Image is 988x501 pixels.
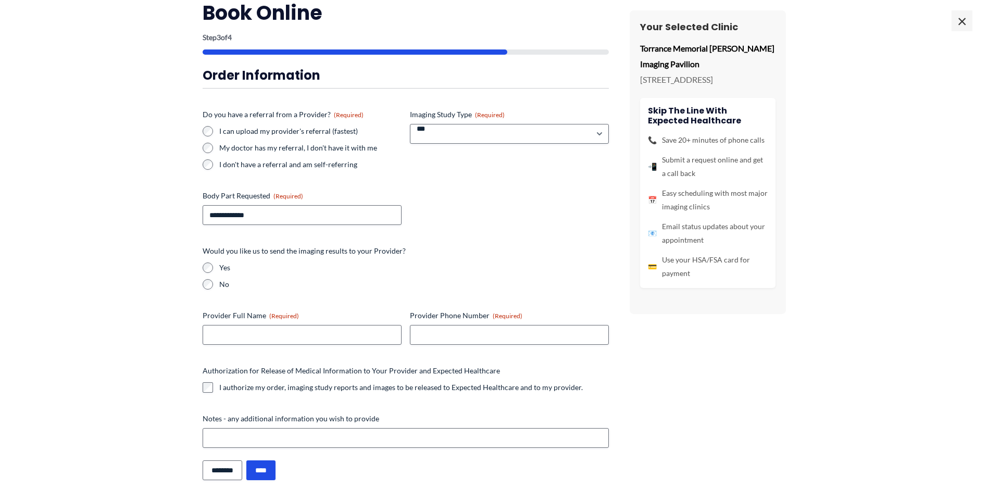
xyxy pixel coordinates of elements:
h4: Skip the line with Expected Healthcare [648,106,768,126]
label: Imaging Study Type [410,109,609,120]
span: (Required) [273,192,303,200]
li: Use your HSA/FSA card for payment [648,253,768,280]
span: (Required) [475,111,505,119]
legend: Would you like us to send the imaging results to your Provider? [203,246,406,256]
label: I don't have a referral and am self-referring [219,159,402,170]
span: 💳 [648,260,657,273]
span: (Required) [493,312,522,320]
label: Yes [219,262,609,273]
p: Torrance Memorial [PERSON_NAME] Imaging Pavilion [640,41,776,71]
label: I can upload my provider's referral (fastest) [219,126,402,136]
label: Provider Full Name [203,310,402,321]
h3: Your Selected Clinic [640,21,776,33]
span: × [952,10,972,31]
label: My doctor has my referral, I don't have it with me [219,143,402,153]
li: Easy scheduling with most major imaging clinics [648,186,768,214]
span: 📧 [648,227,657,240]
span: 4 [228,33,232,42]
label: Notes - any additional information you wish to provide [203,414,609,424]
p: [STREET_ADDRESS] [640,72,776,87]
li: Email status updates about your appointment [648,220,768,247]
p: Step of [203,34,609,41]
label: Provider Phone Number [410,310,609,321]
label: I authorize my order, imaging study reports and images to be released to Expected Healthcare and ... [219,382,583,393]
span: (Required) [334,111,364,119]
li: Submit a request online and get a call back [648,153,768,180]
span: 📅 [648,193,657,207]
span: 3 [217,33,221,42]
span: 📲 [648,160,657,173]
label: Body Part Requested [203,191,402,201]
span: 📞 [648,133,657,147]
legend: Authorization for Release of Medical Information to Your Provider and Expected Healthcare [203,366,500,376]
legend: Do you have a referral from a Provider? [203,109,364,120]
label: No [219,279,609,290]
h3: Order Information [203,67,609,83]
span: (Required) [269,312,299,320]
li: Save 20+ minutes of phone calls [648,133,768,147]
